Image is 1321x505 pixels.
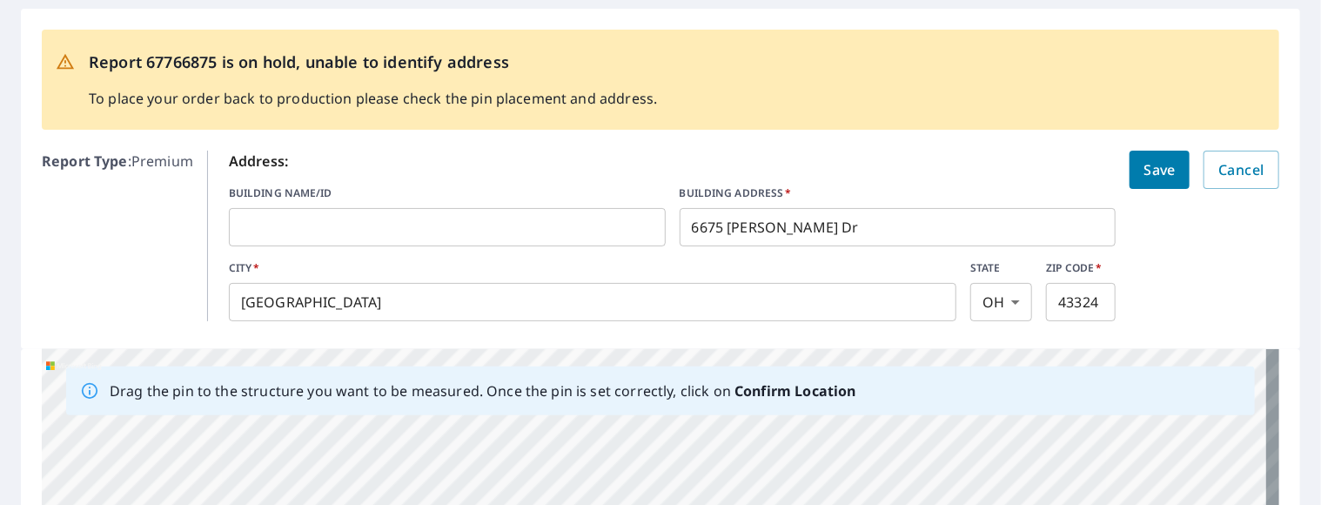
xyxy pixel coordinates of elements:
p: Report 67766875 is on hold, unable to identify address [89,50,657,74]
p: To place your order back to production please check the pin placement and address. [89,88,657,109]
em: OH [982,294,1004,311]
b: Confirm Location [734,381,855,401]
button: Save [1130,151,1190,189]
p: : Premium [42,151,193,321]
label: CITY [229,260,956,276]
label: BUILDING ADDRESS [680,185,1116,201]
div: OH [970,283,1032,321]
button: Cancel [1204,151,1279,189]
p: Drag the pin to the structure you want to be measured. Once the pin is set correctly, click on [110,380,856,401]
label: STATE [970,260,1032,276]
label: BUILDING NAME/ID [229,185,666,201]
b: Report Type [42,151,128,171]
label: ZIP CODE [1046,260,1116,276]
span: Save [1143,158,1176,182]
span: Cancel [1218,158,1264,182]
p: Address: [229,151,1116,172]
